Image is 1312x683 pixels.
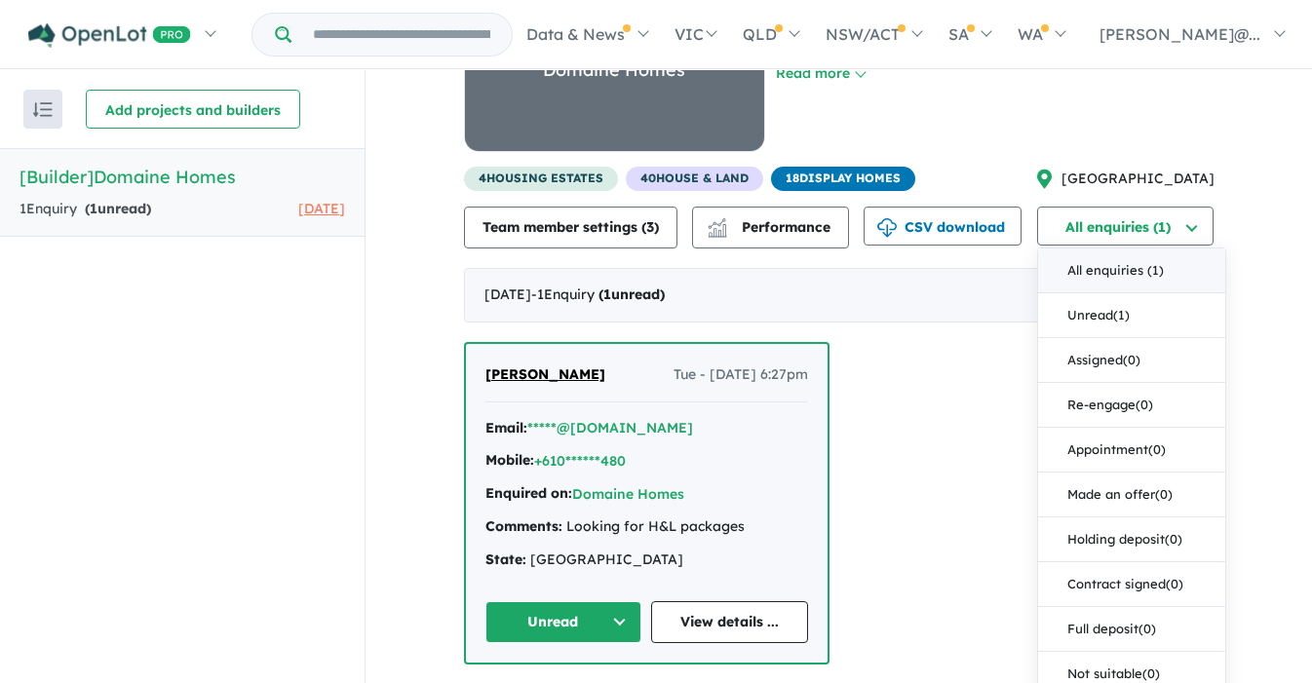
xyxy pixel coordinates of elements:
button: Read more [775,62,867,85]
span: [DATE] [298,200,345,217]
span: - 1 Enquir y [531,285,665,303]
span: 1 [90,200,97,217]
button: Holding deposit(0) [1038,517,1225,562]
a: View details ... [651,601,808,643]
button: Unread(1) [1038,293,1225,338]
button: All enquiries (1) [1038,248,1225,293]
strong: State: [485,550,526,568]
button: Made an offer(0) [1038,473,1225,517]
img: sort.svg [33,102,53,117]
span: 1 [603,285,611,303]
span: [PERSON_NAME]@... [1100,24,1260,44]
span: 4 housing estates [464,167,618,191]
img: bar-chart.svg [708,224,727,237]
button: Assigned(0) [1038,338,1225,383]
button: Performance [692,207,849,248]
div: [GEOGRAPHIC_DATA] [485,549,808,572]
button: CSV download [864,207,1022,246]
h5: [Builder] Domaine Homes [19,164,345,190]
button: All enquiries (1) [1037,207,1214,246]
span: 3 [646,218,654,236]
strong: Mobile: [485,451,534,469]
img: download icon [877,218,897,238]
span: 40 House & Land [626,167,763,191]
button: Contract signed(0) [1038,562,1225,607]
button: Team member settings (3) [464,207,677,248]
button: Unread [485,601,642,643]
button: Full deposit(0) [1038,607,1225,652]
div: [DATE] [464,268,1215,323]
a: Domaine Homes [572,485,684,503]
span: [PERSON_NAME] [485,365,605,383]
img: Openlot PRO Logo White [28,23,191,48]
input: Try estate name, suburb, builder or developer [295,14,508,56]
span: [GEOGRAPHIC_DATA] [1061,168,1215,191]
strong: Email: [485,419,527,436]
span: Performance [711,218,830,236]
button: Domaine Homes [572,484,684,505]
button: Re-engage(0) [1038,383,1225,428]
div: 1 Enquir y [19,198,151,221]
span: 18 Display Homes [771,167,915,191]
strong: ( unread) [85,200,151,217]
strong: Comments: [485,517,562,535]
span: Tue - [DATE] 6:27pm [674,363,808,387]
button: Appointment(0) [1038,428,1225,473]
div: Looking for H&L packages [485,515,808,539]
div: Domaine Homes [543,56,685,86]
strong: ( unread) [598,285,665,303]
strong: Enquired on: [485,484,572,502]
button: Add projects and builders [86,90,300,129]
a: [PERSON_NAME] [485,363,605,387]
img: line-chart.svg [708,218,725,229]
